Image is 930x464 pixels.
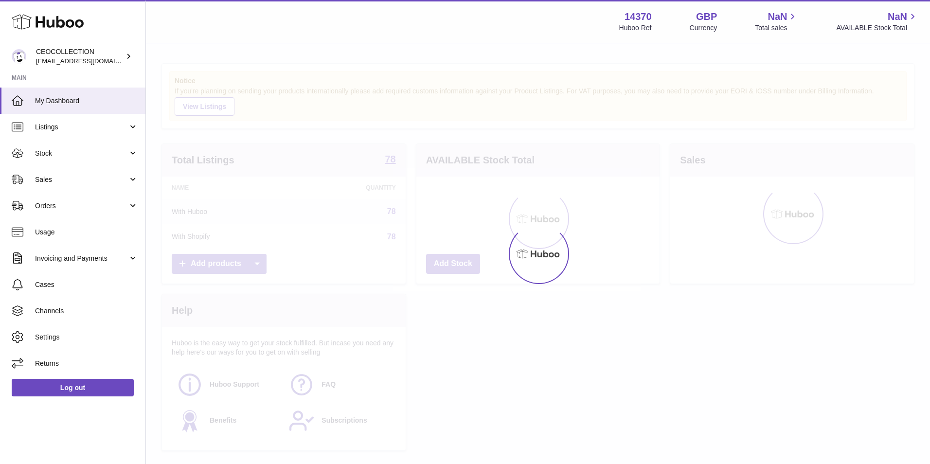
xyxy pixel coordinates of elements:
strong: 14370 [625,10,652,23]
div: Currency [690,23,717,33]
span: Usage [35,228,138,237]
span: Total sales [755,23,798,33]
span: [EMAIL_ADDRESS][DOMAIN_NAME] [36,57,143,65]
span: Invoicing and Payments [35,254,128,263]
span: Settings [35,333,138,342]
span: Returns [35,359,138,368]
div: CEOCOLLECTION [36,47,124,66]
span: Stock [35,149,128,158]
a: NaN AVAILABLE Stock Total [836,10,918,33]
span: Sales [35,175,128,184]
strong: GBP [696,10,717,23]
a: NaN Total sales [755,10,798,33]
span: NaN [888,10,907,23]
a: Log out [12,379,134,396]
img: internalAdmin-14370@internal.huboo.com [12,49,26,64]
span: AVAILABLE Stock Total [836,23,918,33]
span: My Dashboard [35,96,138,106]
div: Huboo Ref [619,23,652,33]
span: Cases [35,280,138,289]
span: Channels [35,306,138,316]
span: Orders [35,201,128,211]
span: NaN [768,10,787,23]
span: Listings [35,123,128,132]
